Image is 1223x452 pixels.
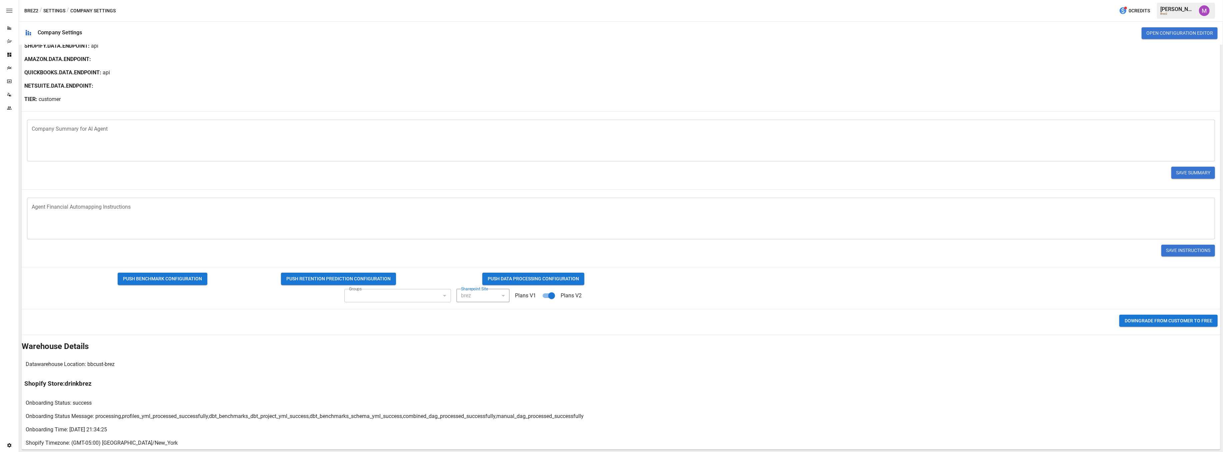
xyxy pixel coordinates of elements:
[1142,27,1218,39] button: Open Configuration Editor
[67,7,69,15] div: /
[1195,1,1214,20] button: Umer Muhammed
[515,292,536,300] p: Plans V1
[461,292,471,299] span: brez
[1160,6,1195,12] div: [PERSON_NAME]
[281,273,396,285] button: PUSH RETENTION PREDICTION CONFIGURATION
[39,95,61,103] p: customer
[24,42,90,50] b: SHOPIFY.DATA.ENDPOINT :
[1199,5,1210,16] img: Umer Muhammed
[1161,245,1215,257] button: Save Instructions
[1160,12,1195,15] div: Brez2
[24,82,93,90] b: NETSUITE.DATA.ENDPOINT :
[1171,167,1215,179] button: Save Summary
[1119,315,1218,327] button: Downgrade from CUSTOMER to FREE
[91,42,98,50] p: api
[482,273,584,285] button: PUSH DATA PROCESSING CONFIGURATION
[26,399,92,407] p: Onboarding Status: success
[24,69,101,77] b: QUICKBOOKS.DATA.ENDPOINT :
[24,55,91,63] b: AMAZON.DATA.ENDPOINT :
[24,380,92,387] h3: Shopify Store: drinkbrez
[24,7,38,15] button: Brez2
[26,412,584,420] p: Onboarding Status Message: processing,profiles_yml_processed_successfully,dbt_benchmarks_dbt_proj...
[26,439,178,447] p: Shopify Timezone: (GMT-05:00) [GEOGRAPHIC_DATA]/New_York
[349,286,362,292] label: Groups
[1116,5,1153,17] button: 0Credits
[24,95,37,103] b: TIER:
[38,29,82,36] div: Company Settings
[1129,7,1150,15] span: 0 Credits
[561,292,582,300] p: Plans V2
[461,286,488,292] label: Sharepoint Site
[118,273,207,285] button: PUSH BENCHMARK CONFIGURATION
[40,7,42,15] div: /
[43,7,65,15] button: Settings
[22,342,1220,351] h2: Warehouse Details
[26,426,107,434] p: Onboarding Time: [DATE] 21:34:25
[103,69,110,77] p: api
[26,360,115,368] p: Datawarehouse Location: bbcust-brez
